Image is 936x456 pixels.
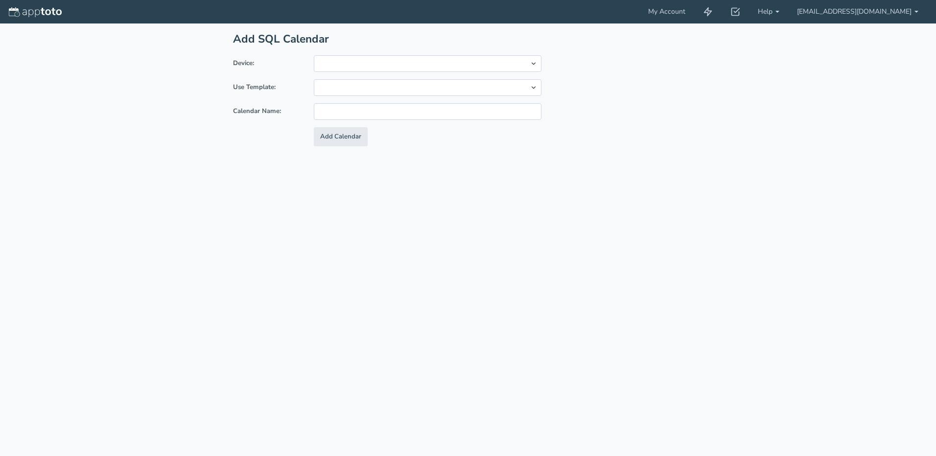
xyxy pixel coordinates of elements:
[320,132,361,141] span: Add Calendar
[226,55,306,68] label: Device:
[314,127,368,146] button: Add Calendar
[226,79,306,92] label: Use Template:
[9,7,62,17] img: logo-apptoto--white.svg
[233,33,703,46] h2: Add SQL Calendar
[226,103,306,116] label: Calendar Name:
